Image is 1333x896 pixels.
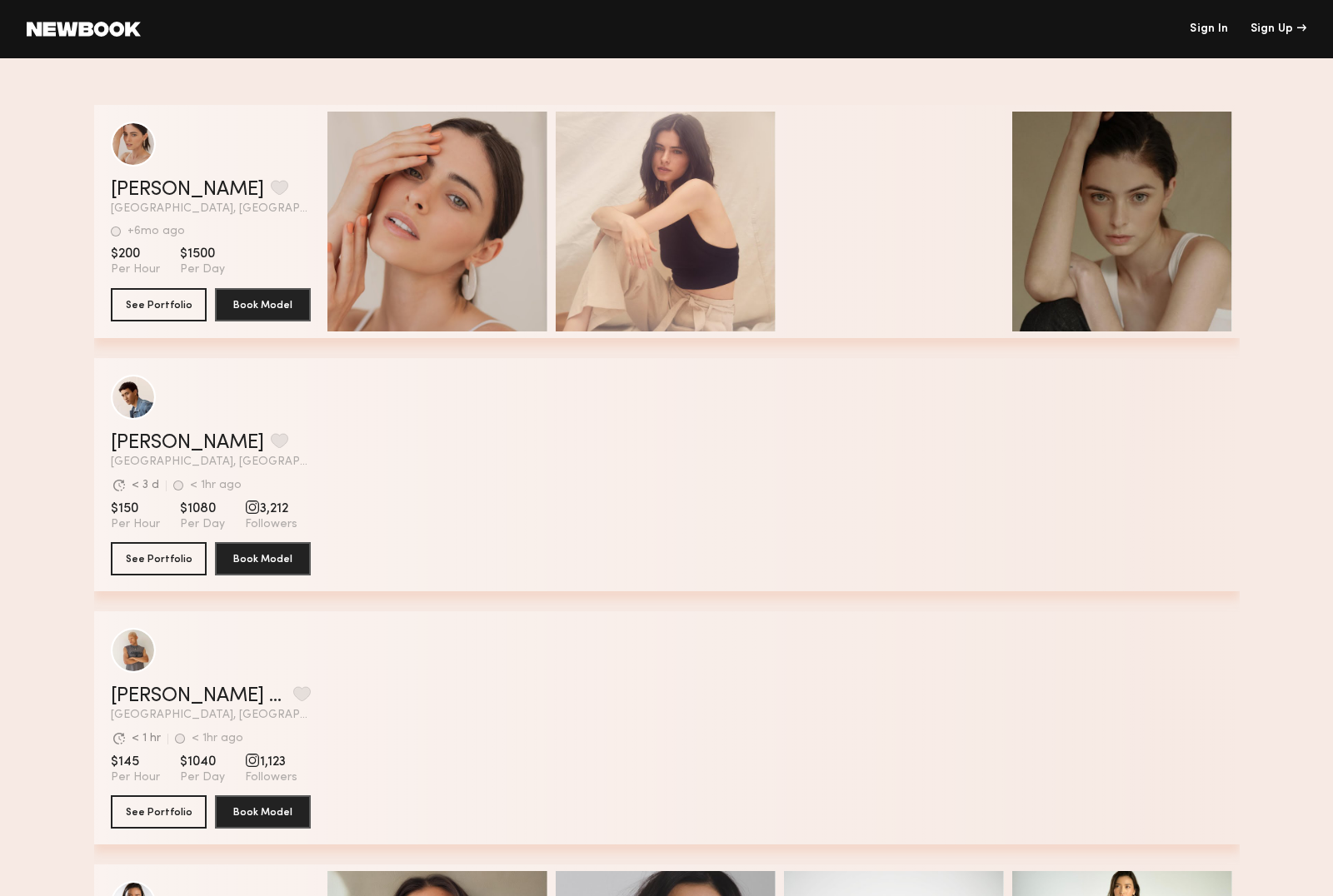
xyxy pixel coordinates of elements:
[111,542,207,575] button: See Portfolio
[111,686,287,706] a: [PERSON_NAME] O.
[111,433,264,453] a: [PERSON_NAME]
[111,754,160,770] span: $145
[180,500,225,517] span: $1080
[245,754,297,770] span: 1,123
[190,480,242,491] div: < 1hr ago
[215,288,311,321] button: Book Model
[192,733,243,744] div: < 1hr ago
[245,517,297,532] span: Followers
[1190,23,1228,35] a: Sign In
[215,795,311,829] button: Book Model
[245,500,297,517] span: 3,212
[111,770,160,785] span: Per Hour
[180,770,225,785] span: Per Day
[215,542,311,575] button: Book Model
[180,517,225,532] span: Per Day
[245,770,297,785] span: Followers
[180,262,225,277] span: Per Day
[111,262,160,277] span: Per Hour
[132,733,161,744] div: < 1 hr
[180,754,225,770] span: $1040
[111,203,311,215] span: [GEOGRAPHIC_DATA], [GEOGRAPHIC_DATA]
[127,226,185,237] div: +6mo ago
[180,246,225,262] span: $1500
[111,795,207,829] button: See Portfolio
[111,517,160,532] span: Per Hour
[111,180,264,200] a: [PERSON_NAME]
[111,456,311,468] span: [GEOGRAPHIC_DATA], [GEOGRAPHIC_DATA]
[111,500,160,517] span: $150
[111,288,207,321] button: See Portfolio
[132,480,159,491] div: < 3 d
[111,246,160,262] span: $200
[1251,23,1306,35] div: Sign Up
[111,709,311,721] span: [GEOGRAPHIC_DATA], [GEOGRAPHIC_DATA]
